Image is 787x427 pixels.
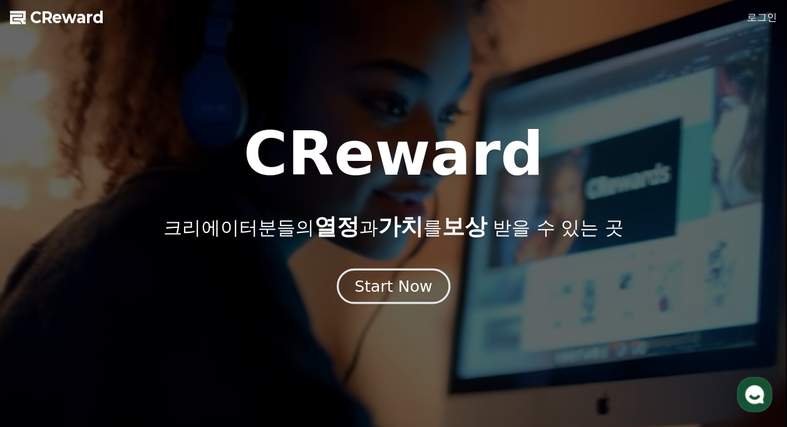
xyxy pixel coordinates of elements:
span: 열정 [314,213,359,239]
p: 크리에이터분들의 과 를 받을 수 있는 곳 [163,214,623,239]
span: 보상 [441,213,486,239]
span: 대화 [115,342,130,352]
span: 가치 [378,213,423,239]
div: Start Now [354,275,432,297]
h1: CReward [244,124,543,184]
button: Start Now [337,269,450,304]
a: CReward [10,8,104,28]
a: 로그인 [747,10,777,25]
a: Start Now [339,282,448,294]
span: CReward [30,8,104,28]
a: 홈 [4,323,83,354]
span: 설정 [193,342,208,352]
a: 설정 [162,323,240,354]
a: 대화 [83,323,162,354]
span: 홈 [39,342,47,352]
